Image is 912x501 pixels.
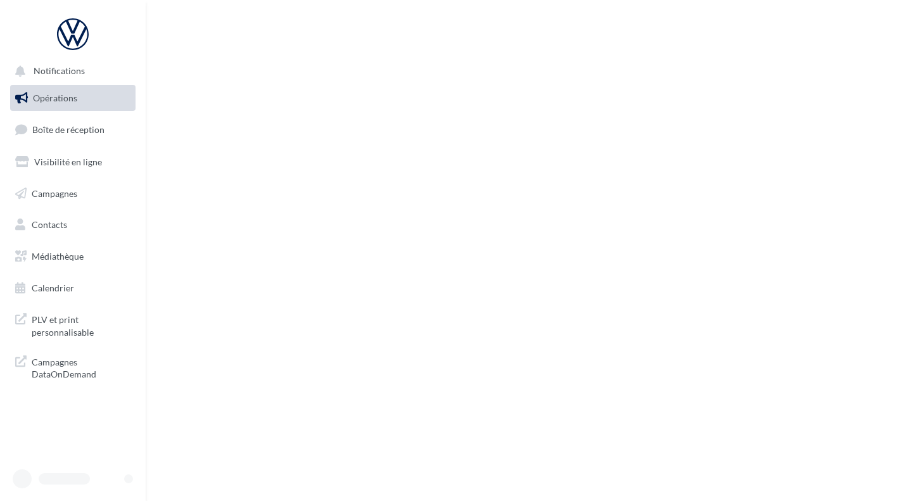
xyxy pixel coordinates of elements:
[8,306,138,343] a: PLV et print personnalisable
[32,187,77,198] span: Campagnes
[8,85,138,111] a: Opérations
[32,282,74,293] span: Calendrier
[8,212,138,238] a: Contacts
[33,92,77,103] span: Opérations
[8,181,138,207] a: Campagnes
[32,124,104,135] span: Boîte de réception
[8,243,138,270] a: Médiathèque
[32,311,130,338] span: PLV et print personnalisable
[32,353,130,381] span: Campagnes DataOnDemand
[8,275,138,301] a: Calendrier
[34,66,85,77] span: Notifications
[8,116,138,143] a: Boîte de réception
[32,219,67,230] span: Contacts
[8,149,138,175] a: Visibilité en ligne
[34,156,102,167] span: Visibilité en ligne
[32,251,84,262] span: Médiathèque
[8,348,138,386] a: Campagnes DataOnDemand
